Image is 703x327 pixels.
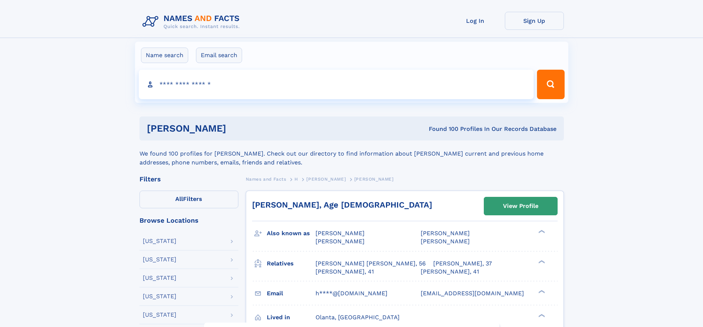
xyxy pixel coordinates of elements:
[327,125,556,133] div: Found 100 Profiles In Our Records Database
[537,259,545,264] div: ❯
[421,268,479,276] a: [PERSON_NAME], 41
[175,195,183,202] span: All
[252,200,432,209] a: [PERSON_NAME], Age [DEMOGRAPHIC_DATA]
[537,229,545,234] div: ❯
[316,230,365,237] span: [PERSON_NAME]
[139,191,238,208] label: Filters
[139,140,564,167] div: We found 100 profiles for [PERSON_NAME]. Check out our directory to find information about [PERSO...
[143,293,176,299] div: [US_STATE]
[141,48,188,63] label: Name search
[143,275,176,281] div: [US_STATE]
[267,287,316,300] h3: Email
[354,177,394,182] span: [PERSON_NAME]
[537,313,545,318] div: ❯
[143,312,176,318] div: [US_STATE]
[316,314,400,321] span: Olanta, [GEOGRAPHIC_DATA]
[306,177,346,182] span: [PERSON_NAME]
[267,257,316,270] h3: Relatives
[421,238,470,245] span: [PERSON_NAME]
[267,227,316,240] h3: Also known as
[503,198,538,215] div: View Profile
[139,70,534,99] input: search input
[316,238,365,245] span: [PERSON_NAME]
[147,124,328,133] h1: [PERSON_NAME]
[537,289,545,294] div: ❯
[433,260,492,268] a: [PERSON_NAME], 37
[505,12,564,30] a: Sign Up
[306,174,346,184] a: [PERSON_NAME]
[316,268,374,276] a: [PERSON_NAME], 41
[421,290,524,297] span: [EMAIL_ADDRESS][DOMAIN_NAME]
[267,311,316,324] h3: Lived in
[294,177,298,182] span: H
[143,257,176,262] div: [US_STATE]
[421,230,470,237] span: [PERSON_NAME]
[316,260,426,268] a: [PERSON_NAME] [PERSON_NAME], 56
[139,12,246,32] img: Logo Names and Facts
[246,174,286,184] a: Names and Facts
[196,48,242,63] label: Email search
[139,176,238,182] div: Filters
[537,70,564,99] button: Search Button
[143,238,176,244] div: [US_STATE]
[484,197,557,215] a: View Profile
[446,12,505,30] a: Log In
[294,174,298,184] a: H
[139,217,238,224] div: Browse Locations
